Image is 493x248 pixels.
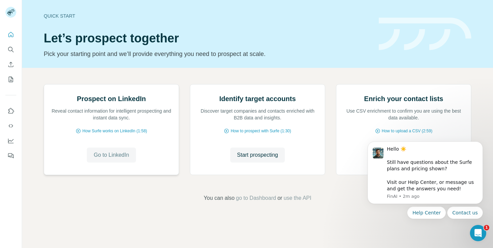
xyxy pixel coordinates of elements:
p: Pick your starting point and we’ll provide everything you need to prospect at scale. [44,49,371,59]
button: My lists [5,73,16,85]
h2: Enrich your contact lists [364,94,443,103]
span: How to prospect with Surfe (1:30) [231,128,291,134]
span: Start prospecting [237,151,278,159]
button: Search [5,43,16,56]
button: Quick start [5,28,16,41]
p: Discover target companies and contacts enriched with B2B data and insights. [197,108,318,121]
span: How Surfe works on LinkedIn (1:58) [82,128,147,134]
button: Start prospecting [230,148,285,163]
h1: Let’s prospect together [44,32,371,45]
div: Quick start [44,13,371,19]
span: You can also [204,194,235,202]
button: Dashboard [5,135,16,147]
button: Go to LinkedIn [87,148,136,163]
h2: Identify target accounts [219,94,296,103]
span: or [277,194,282,202]
iframe: Intercom live chat [470,225,486,241]
button: Enrich CSV [5,58,16,71]
button: Use Surfe on LinkedIn [5,105,16,117]
button: go to Dashboard [236,194,276,202]
p: Use CSV enrichment to confirm you are using the best data available. [343,108,464,121]
button: Feedback [5,150,16,162]
span: 1 [484,225,489,230]
iframe: Intercom notifications message [357,119,493,230]
img: banner [379,18,471,51]
button: Use Surfe API [5,120,16,132]
button: use the API [283,194,311,202]
p: Reveal contact information for intelligent prospecting and instant data sync. [51,108,172,121]
span: Go to LinkedIn [94,151,129,159]
h2: Prospect on LinkedIn [77,94,146,103]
